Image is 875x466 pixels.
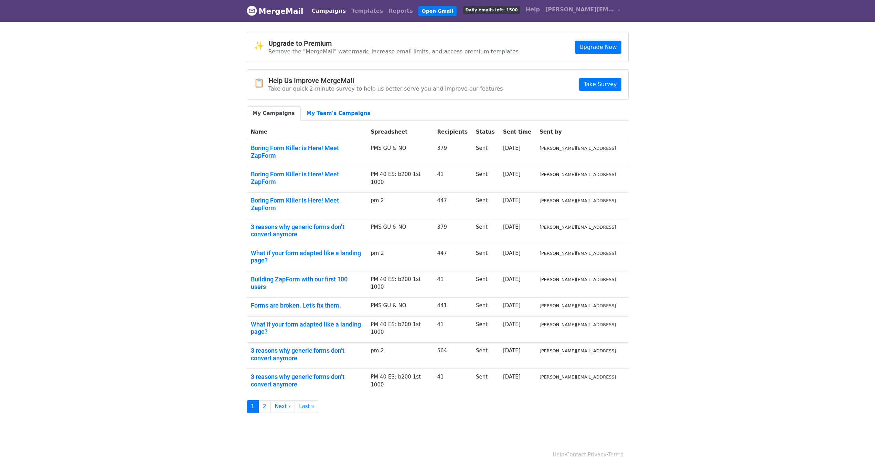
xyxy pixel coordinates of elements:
[251,276,363,290] a: Building ZapForm with our first 100 users
[540,348,616,353] small: [PERSON_NAME][EMAIL_ADDRESS]
[472,140,499,166] td: Sent
[295,400,319,413] a: Last »
[472,193,499,219] td: Sent
[608,452,623,458] a: Terms
[251,223,363,238] a: 3 reasons why generic forms don’t convert anymore
[540,146,616,151] small: [PERSON_NAME][EMAIL_ADDRESS]
[460,3,523,17] a: Daily emails left: 1500
[503,145,521,151] a: [DATE]
[366,271,433,297] td: PM 40 ES: b200 1st 1000
[268,48,519,55] p: Remove the "MergeMail" watermark, increase email limits, and access premium templates
[433,219,472,245] td: 379
[366,140,433,166] td: PMS GU & NO
[433,193,472,219] td: 447
[247,124,367,140] th: Name
[545,6,614,14] span: [PERSON_NAME][EMAIL_ADDRESS]
[588,452,606,458] a: Privacy
[472,219,499,245] td: Sent
[540,303,616,308] small: [PERSON_NAME][EMAIL_ADDRESS]
[301,106,376,121] a: My Team's Campaigns
[247,400,259,413] a: 1
[499,124,535,140] th: Sent time
[366,124,433,140] th: Spreadsheet
[540,172,616,177] small: [PERSON_NAME][EMAIL_ADDRESS]
[472,124,499,140] th: Status
[472,369,499,395] td: Sent
[540,277,616,282] small: [PERSON_NAME][EMAIL_ADDRESS]
[366,298,433,317] td: PMS GU & NO
[268,39,519,48] h4: Upgrade to Premium
[433,298,472,317] td: 441
[433,166,472,193] td: 41
[503,250,521,256] a: [DATE]
[366,219,433,245] td: PMS GU & NO
[247,106,301,121] a: My Campaigns
[553,452,564,458] a: Help
[433,316,472,342] td: 41
[433,369,472,395] td: 41
[366,316,433,342] td: PM 40 ES: b200 1st 1000
[254,41,268,51] span: ✨
[472,298,499,317] td: Sent
[503,374,521,380] a: [DATE]
[472,271,499,297] td: Sent
[251,249,363,264] a: What if your form adapted like a landing page?
[251,347,363,362] a: 3 reasons why generic forms don’t convert anymore
[418,6,457,16] a: Open Gmail
[433,245,472,271] td: 447
[503,197,521,204] a: [DATE]
[366,193,433,219] td: pm 2
[540,225,616,230] small: [PERSON_NAME][EMAIL_ADDRESS]
[268,76,503,85] h4: Help Us Improve MergeMail
[258,400,271,413] a: 2
[268,85,503,92] p: Take our quick 2-minute survey to help us better serve you and improve our features
[503,171,521,177] a: [DATE]
[503,302,521,309] a: [DATE]
[366,342,433,369] td: pm 2
[566,452,586,458] a: Contact
[503,321,521,328] a: [DATE]
[841,433,875,466] iframe: Chat Widget
[543,3,623,19] a: [PERSON_NAME][EMAIL_ADDRESS]
[309,4,349,18] a: Campaigns
[247,6,257,16] img: MergeMail logo
[433,271,472,297] td: 41
[251,144,363,159] a: Boring Form Killer is Here! Meet ZapForm
[386,4,416,18] a: Reports
[503,276,521,282] a: [DATE]
[251,302,363,309] a: Forms are broken. Let’s fix them.
[270,400,295,413] a: Next ›
[349,4,386,18] a: Templates
[540,198,616,203] small: [PERSON_NAME][EMAIL_ADDRESS]
[540,374,616,380] small: [PERSON_NAME][EMAIL_ADDRESS]
[472,342,499,369] td: Sent
[472,245,499,271] td: Sent
[433,124,472,140] th: Recipients
[503,224,521,230] a: [DATE]
[251,197,363,211] a: Boring Form Killer is Here! Meet ZapForm
[433,140,472,166] td: 379
[503,348,521,354] a: [DATE]
[366,166,433,193] td: PM 40 ES: b200 1st 1000
[579,78,621,91] a: Take Survey
[247,4,303,18] a: MergeMail
[433,342,472,369] td: 564
[472,166,499,193] td: Sent
[251,170,363,185] a: Boring Form Killer is Here! Meet ZapForm
[251,321,363,335] a: What if your form adapted like a landing page?
[575,41,621,54] a: Upgrade Now
[463,6,520,14] span: Daily emails left: 1500
[523,3,543,17] a: Help
[366,245,433,271] td: pm 2
[540,251,616,256] small: [PERSON_NAME][EMAIL_ADDRESS]
[254,78,268,88] span: 📋
[366,369,433,395] td: PM 40 ES: b200 1st 1000
[251,373,363,388] a: 3 reasons why generic forms don’t convert anymore
[540,322,616,327] small: [PERSON_NAME][EMAIL_ADDRESS]
[472,316,499,342] td: Sent
[535,124,620,140] th: Sent by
